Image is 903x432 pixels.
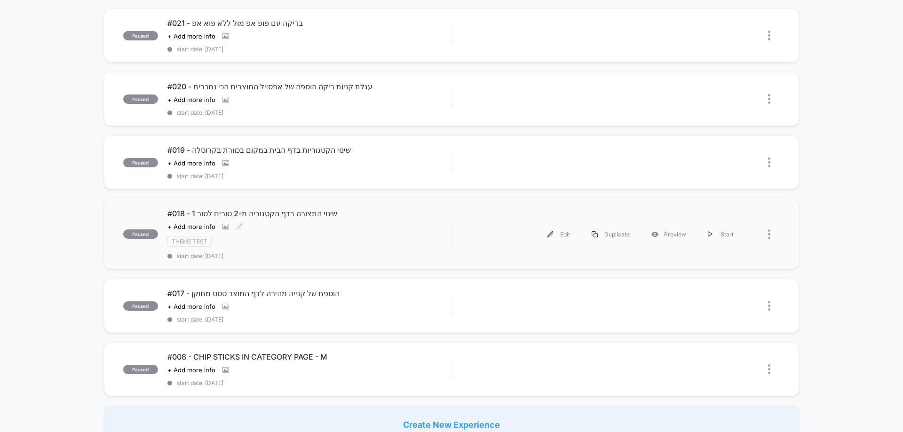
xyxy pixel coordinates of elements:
img: close [768,364,770,374]
div: Start [697,224,745,245]
span: + Add more info [167,96,215,103]
span: paused [123,301,158,311]
span: Theme Test [167,236,212,247]
span: start date: [DATE] [167,173,451,180]
img: close [768,94,770,104]
span: #017 - הוספת של קנייה מהירה לדף המוצר טסט מתוקן [167,289,451,298]
span: paused [123,31,158,40]
span: start date: [DATE] [167,46,451,53]
img: menu [592,231,598,237]
span: start date: [DATE] [167,316,451,323]
span: #021 - בדיקה עם פופ אפ מול ללא פוא אפ [167,18,451,28]
span: + Add more info [167,159,215,167]
div: Duplicate [581,224,641,245]
span: paused [123,365,158,374]
img: menu [708,231,713,237]
span: paused [123,158,158,167]
span: #008 - CHIP STICKS IN CATEGORY PAGE - M [167,352,451,361]
div: Edit [537,224,581,245]
img: close [768,229,770,239]
span: + Add more info [167,303,215,310]
img: close [768,31,770,40]
span: start date: [DATE] [167,379,451,386]
span: #018 - שינוי התצורה בדף הקטגוריה מ-2 טורים לטור 1 [167,209,451,218]
span: + Add more info [167,223,215,230]
span: #020 - עגלת קניות ריקה הוספה של אפסייל המוצרים הכי נמכרים [167,82,451,91]
span: paused [123,94,158,104]
img: close [768,301,770,311]
img: menu [547,231,554,237]
span: + Add more info [167,32,215,40]
img: close [768,157,770,167]
span: start date: [DATE] [167,252,451,259]
span: start date: [DATE] [167,109,451,116]
span: #019 - שינוי הקטגוריות בדף הבית במקום בכוורת בקרוסלה [167,145,451,155]
div: Preview [641,224,697,245]
span: + Add more info [167,366,215,374]
span: paused [123,229,158,239]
